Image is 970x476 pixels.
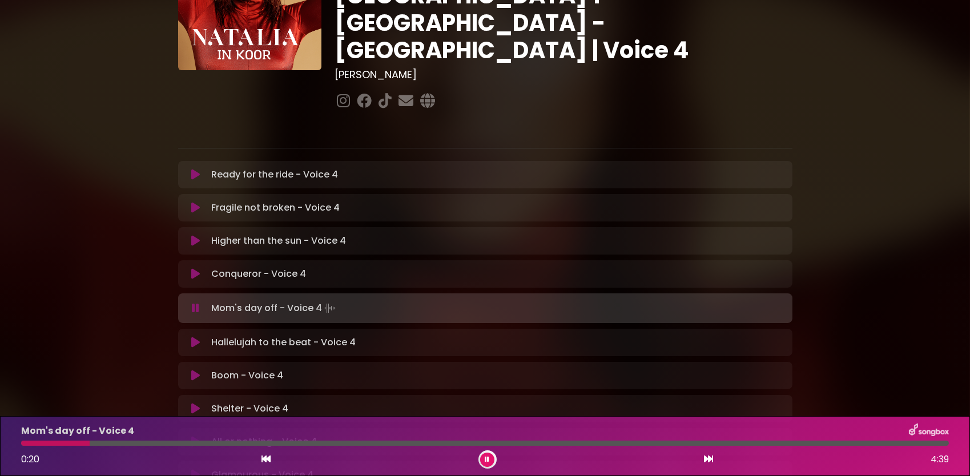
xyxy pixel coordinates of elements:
[211,267,306,281] p: Conqueror - Voice 4
[21,453,39,466] span: 0:20
[335,68,792,81] h3: [PERSON_NAME]
[909,423,949,438] img: songbox-logo-white.png
[211,168,338,181] p: Ready for the ride - Voice 4
[211,402,288,416] p: Shelter - Voice 4
[211,369,283,382] p: Boom - Voice 4
[211,234,346,248] p: Higher than the sun - Voice 4
[211,300,338,316] p: Mom's day off - Voice 4
[211,201,340,215] p: Fragile not broken - Voice 4
[931,453,949,466] span: 4:39
[21,424,134,438] p: Mom's day off - Voice 4
[322,300,338,316] img: waveform4.gif
[211,336,356,349] p: Hallelujah to the beat - Voice 4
